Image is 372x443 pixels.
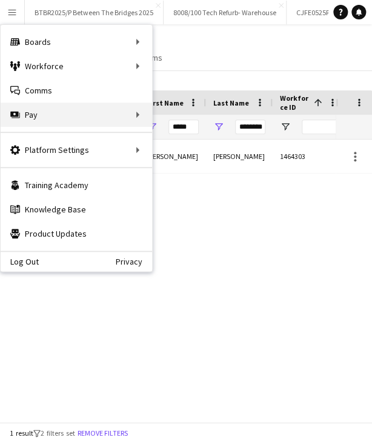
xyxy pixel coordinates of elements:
[280,121,291,132] button: Open Filter Menu
[75,427,130,440] button: Remove filters
[168,120,199,134] input: First Name Filter Input
[147,98,184,107] span: First Name
[1,197,152,221] a: Knowledge Base
[302,120,338,134] input: Workforce ID Filter Input
[206,140,273,173] div: [PERSON_NAME]
[280,93,309,112] span: Workforce ID
[273,140,345,173] div: 1464303
[1,103,152,127] div: Pay
[1,221,152,246] a: Product Updates
[1,30,152,54] div: Boards
[139,140,206,173] div: [PERSON_NAME]
[41,428,75,438] span: 2 filters set
[116,257,152,266] a: Privacy
[1,173,152,197] a: Training Academy
[1,138,152,162] div: Platform Settings
[164,1,287,24] button: 8008/100 Tech Refurb- Warehouse
[1,54,152,78] div: Workforce
[213,98,249,107] span: Last Name
[213,121,224,132] button: Open Filter Menu
[25,1,164,24] button: BTBR2025/P Between The Bridges 2025
[235,120,265,134] input: Last Name Filter Input
[1,78,152,103] a: Comms
[1,257,39,266] a: Log Out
